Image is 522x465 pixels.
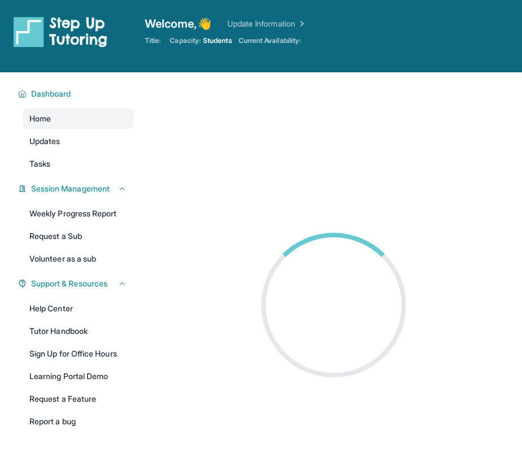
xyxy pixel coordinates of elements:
[23,389,133,409] a: Request a Feature
[23,411,133,432] a: Report a bug
[203,36,232,45] span: Students
[170,36,201,45] span: Capacity:
[31,88,71,99] span: Dashboard
[145,36,161,45] span: Title:
[295,18,307,29] img: Chevron Right
[23,131,133,151] a: Updates
[23,226,133,246] a: Request a Sub
[23,344,133,364] a: Sign Up for Office Hours
[23,321,133,341] a: Tutor Handbook
[27,183,127,194] button: Session Management
[29,113,51,124] span: Home
[29,158,50,170] span: Tasks
[239,36,301,45] span: Current Availability:
[23,203,133,224] a: Weekly Progress Report
[23,108,133,129] a: Home
[227,18,307,29] a: Update Information
[29,136,61,147] span: Updates
[31,183,110,194] span: Session Management
[27,88,127,99] button: Dashboard
[23,366,133,386] a: Learning Portal Demo
[14,16,107,47] img: logo
[145,16,212,32] span: Welcome, 👋
[23,298,133,319] a: Help Center
[23,154,133,174] a: Tasks
[27,278,127,289] button: Support & Resources
[31,278,107,289] span: Support & Resources
[23,249,133,269] a: Volunteer as a sub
